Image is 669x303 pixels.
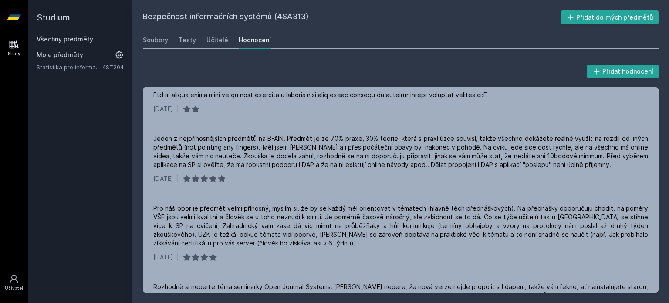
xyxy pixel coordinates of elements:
div: [DATE] [153,253,173,262]
div: Uživatel [5,285,23,292]
span: Moje předměty [37,51,83,59]
div: | [177,174,179,183]
a: Hodnocení [239,31,271,49]
a: Učitelé [206,31,228,49]
div: | [177,253,179,262]
div: Soubory [143,36,168,44]
div: Jeden z nejpřínosnějších předmětů na B-AIN. Předmět je ze 70% praxe, 30% teorie, která s praxí úz... [153,134,648,169]
button: Přidat do mých předmětů [561,10,659,24]
div: Rozhodně si neberte téma seminarky Open Journal Systems. [PERSON_NAME] nebere, že nová verze nejd... [153,283,648,300]
div: Pro náš obor je předmět velmi přínosný, myslím si, že by se každý měl orientovat v tématech (hlav... [153,204,648,248]
div: Učitelé [206,36,228,44]
a: Study [2,35,26,61]
div: [DATE] [153,174,173,183]
button: Přidat hodnocení [587,65,659,78]
div: Study [8,51,20,57]
a: Testy [179,31,196,49]
h2: Bezpečnost informačních systémů (4SA313) [143,10,561,24]
div: | [177,105,179,113]
a: Soubory [143,31,168,49]
div: Hodnocení [239,36,271,44]
div: Testy [179,36,196,44]
a: Uživatel [2,269,26,296]
a: Všechny předměty [37,35,93,43]
a: Statistika pro informatiky [37,63,102,71]
div: [DATE] [153,105,173,113]
a: 4ST204 [102,64,124,71]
